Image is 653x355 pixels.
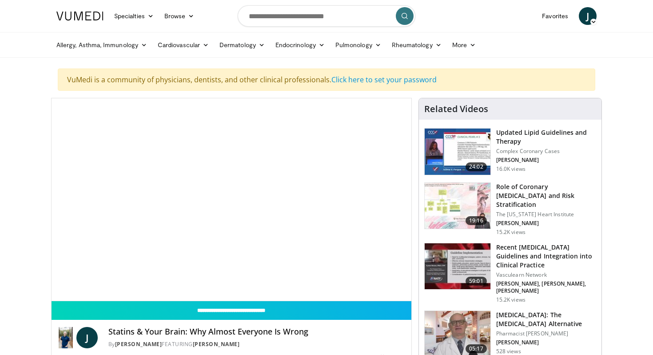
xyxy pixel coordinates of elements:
[496,211,596,218] p: The [US_STATE] Heart Institute
[496,229,526,236] p: 15.2K views
[115,340,162,348] a: [PERSON_NAME]
[496,182,596,209] h3: Role of Coronary [MEDICAL_DATA] and Risk Stratification
[424,104,488,114] h4: Related Videos
[386,36,447,54] a: Rheumatology
[496,271,596,278] p: Vasculearn Network
[51,36,152,54] a: Allergy, Asthma, Immunology
[496,165,526,173] p: 16.0K views
[496,296,526,303] p: 15.2K views
[193,340,240,348] a: [PERSON_NAME]
[447,36,481,54] a: More
[496,157,596,164] p: [PERSON_NAME]
[496,339,596,346] p: [PERSON_NAME]
[238,5,415,27] input: Search topics, interventions
[424,182,596,236] a: 19:16 Role of Coronary [MEDICAL_DATA] and Risk Stratification The [US_STATE] Heart Institute [PER...
[425,183,490,229] img: 1efa8c99-7b8a-4ab5-a569-1c219ae7bd2c.150x105_q85_crop-smart_upscale.jpg
[496,348,521,355] p: 528 views
[496,280,596,294] p: [PERSON_NAME], [PERSON_NAME], [PERSON_NAME]
[109,7,159,25] a: Specialties
[330,36,386,54] a: Pulmonology
[579,7,597,25] a: J
[58,69,595,91] div: VuMedi is a community of physicians, dentists, and other clinical professionals.
[108,340,404,348] div: By FEATURING
[270,36,330,54] a: Endocrinology
[466,344,487,353] span: 05:17
[52,98,411,301] video-js: Video Player
[424,128,596,175] a: 24:02 Updated Lipid Guidelines and Therapy Complex Coronary Cases [PERSON_NAME] 16.0K views
[152,36,214,54] a: Cardiovascular
[496,311,596,328] h3: [MEDICAL_DATA]: The [MEDICAL_DATA] Alternative
[496,128,596,146] h3: Updated Lipid Guidelines and Therapy
[425,243,490,290] img: 87825f19-cf4c-4b91-bba1-ce218758c6bb.150x105_q85_crop-smart_upscale.jpg
[214,36,270,54] a: Dermatology
[76,327,98,348] a: J
[496,220,596,227] p: [PERSON_NAME]
[424,243,596,303] a: 59:01 Recent [MEDICAL_DATA] Guidelines and Integration into Clinical Practice Vasculearn Network ...
[331,75,437,85] a: Click here to set your password
[425,129,490,175] img: 77f671eb-9394-4acc-bc78-a9f077f94e00.150x105_q85_crop-smart_upscale.jpg
[496,330,596,337] p: Pharmacist [PERSON_NAME]
[466,162,487,171] span: 24:02
[59,327,73,348] img: Dr. Jordan Rennicke
[56,12,104,20] img: VuMedi Logo
[466,216,487,225] span: 19:16
[108,327,404,337] h4: Statins & Your Brain: Why Almost Everyone Is Wrong
[496,148,596,155] p: Complex Coronary Cases
[159,7,200,25] a: Browse
[496,243,596,270] h3: Recent [MEDICAL_DATA] Guidelines and Integration into Clinical Practice
[466,277,487,286] span: 59:01
[537,7,573,25] a: Favorites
